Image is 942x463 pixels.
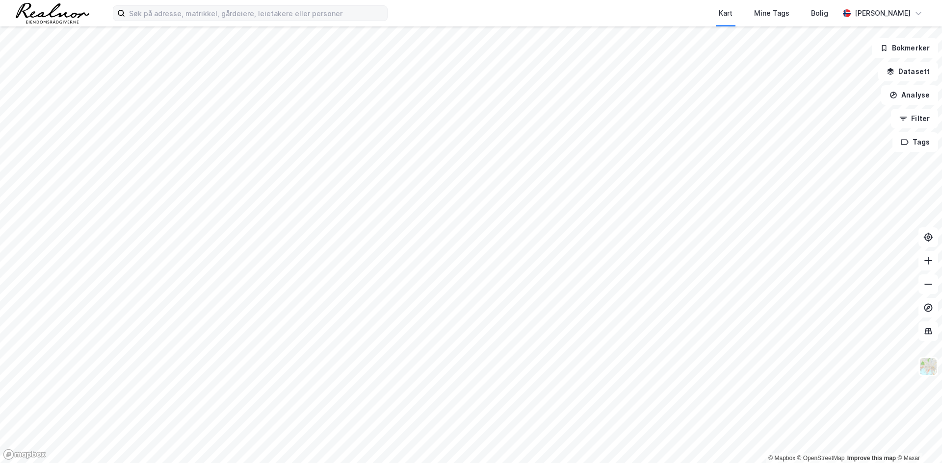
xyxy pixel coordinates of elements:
div: Kontrollprogram for chat [893,416,942,463]
div: [PERSON_NAME] [855,7,911,19]
iframe: Chat Widget [893,416,942,463]
div: Kart [719,7,733,19]
div: Bolig [811,7,828,19]
input: Søk på adresse, matrikkel, gårdeiere, leietakere eller personer [125,6,387,21]
img: realnor-logo.934646d98de889bb5806.png [16,3,89,24]
div: Mine Tags [754,7,789,19]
